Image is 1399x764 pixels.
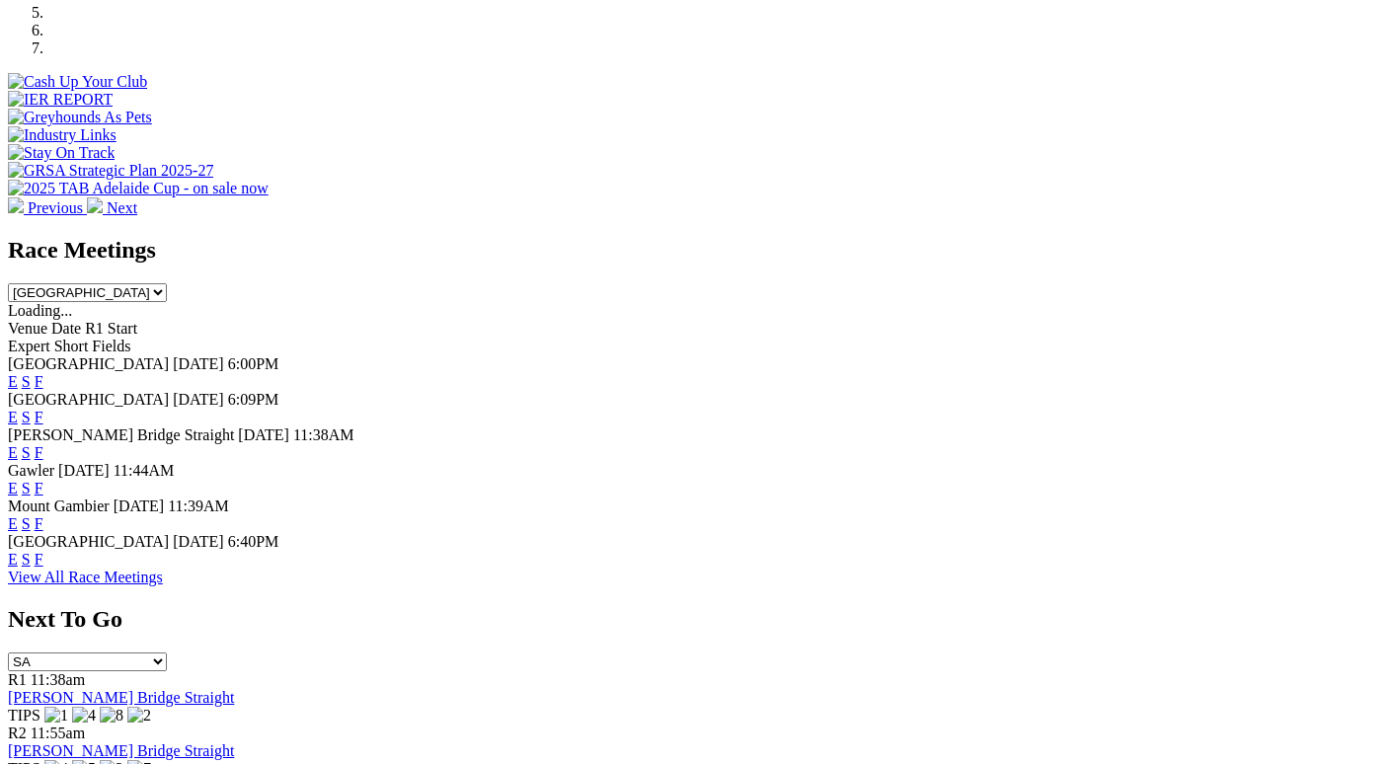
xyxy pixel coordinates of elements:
img: Greyhounds As Pets [8,109,152,126]
a: E [8,373,18,390]
h2: Next To Go [8,606,1391,633]
span: [GEOGRAPHIC_DATA] [8,391,169,408]
h2: Race Meetings [8,237,1391,264]
span: Mount Gambier [8,497,110,514]
a: [PERSON_NAME] Bridge Straight [8,742,234,759]
img: 4 [72,707,96,725]
span: Gawler [8,462,54,479]
span: 6:40PM [228,533,279,550]
span: [DATE] [173,355,224,372]
a: S [22,373,31,390]
a: Next [87,199,137,216]
img: GRSA Strategic Plan 2025-27 [8,162,213,180]
span: Loading... [8,302,72,319]
img: chevron-right-pager-white.svg [87,197,103,213]
span: [GEOGRAPHIC_DATA] [8,355,169,372]
img: 2 [127,707,151,725]
img: 8 [100,707,123,725]
a: F [35,444,43,461]
span: [DATE] [173,391,224,408]
a: S [22,480,31,497]
a: F [35,515,43,532]
span: Previous [28,199,83,216]
span: R1 [8,671,27,688]
a: Previous [8,199,87,216]
a: F [35,480,43,497]
span: Venue [8,320,47,337]
a: E [8,409,18,425]
img: Stay On Track [8,144,115,162]
a: View All Race Meetings [8,569,163,585]
span: R2 [8,725,27,741]
span: [PERSON_NAME] Bridge Straight [8,426,234,443]
span: R1 Start [85,320,137,337]
img: 1 [44,707,68,725]
span: 11:44AM [114,462,175,479]
a: S [22,551,31,568]
span: Expert [8,338,50,354]
span: Next [107,199,137,216]
span: 11:39AM [168,497,229,514]
span: Fields [92,338,130,354]
span: [DATE] [238,426,289,443]
span: 11:55am [31,725,85,741]
span: 11:38am [31,671,85,688]
a: S [22,515,31,532]
span: [DATE] [58,462,110,479]
a: F [35,409,43,425]
a: S [22,409,31,425]
img: IER REPORT [8,91,113,109]
span: [GEOGRAPHIC_DATA] [8,533,169,550]
a: E [8,551,18,568]
span: 6:00PM [228,355,279,372]
img: 2025 TAB Adelaide Cup - on sale now [8,180,269,197]
img: Cash Up Your Club [8,73,147,91]
img: Industry Links [8,126,117,144]
img: chevron-left-pager-white.svg [8,197,24,213]
span: 11:38AM [293,426,354,443]
a: S [22,444,31,461]
span: TIPS [8,707,40,724]
a: E [8,515,18,532]
a: F [35,551,43,568]
span: Short [54,338,89,354]
span: Date [51,320,81,337]
span: [DATE] [173,533,224,550]
a: E [8,480,18,497]
a: [PERSON_NAME] Bridge Straight [8,689,234,706]
span: [DATE] [114,497,165,514]
span: 6:09PM [228,391,279,408]
a: E [8,444,18,461]
a: F [35,373,43,390]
